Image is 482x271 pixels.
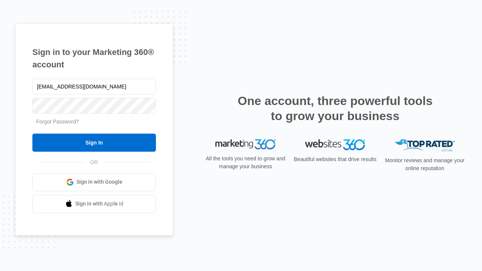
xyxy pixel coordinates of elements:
[293,155,377,163] p: Beautiful websites that drive results
[32,134,156,152] input: Sign In
[85,158,104,166] span: OR
[36,119,79,125] a: Forgot Password?
[76,178,122,186] span: Sign in with Google
[305,139,365,150] img: Websites 360
[215,139,276,150] img: Marketing 360
[383,157,467,172] p: Monitor reviews and manage your online reputation
[395,139,455,152] img: Top Rated Local
[32,79,156,94] input: Email
[75,200,124,208] span: Sign in with Apple Id
[203,155,288,171] p: All the tools you need to grow and manage your business
[32,195,156,213] a: Sign in with Apple Id
[32,173,156,191] a: Sign in with Google
[235,93,435,123] h2: One account, three powerful tools to grow your business
[32,46,156,71] h1: Sign in to your Marketing 360® account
